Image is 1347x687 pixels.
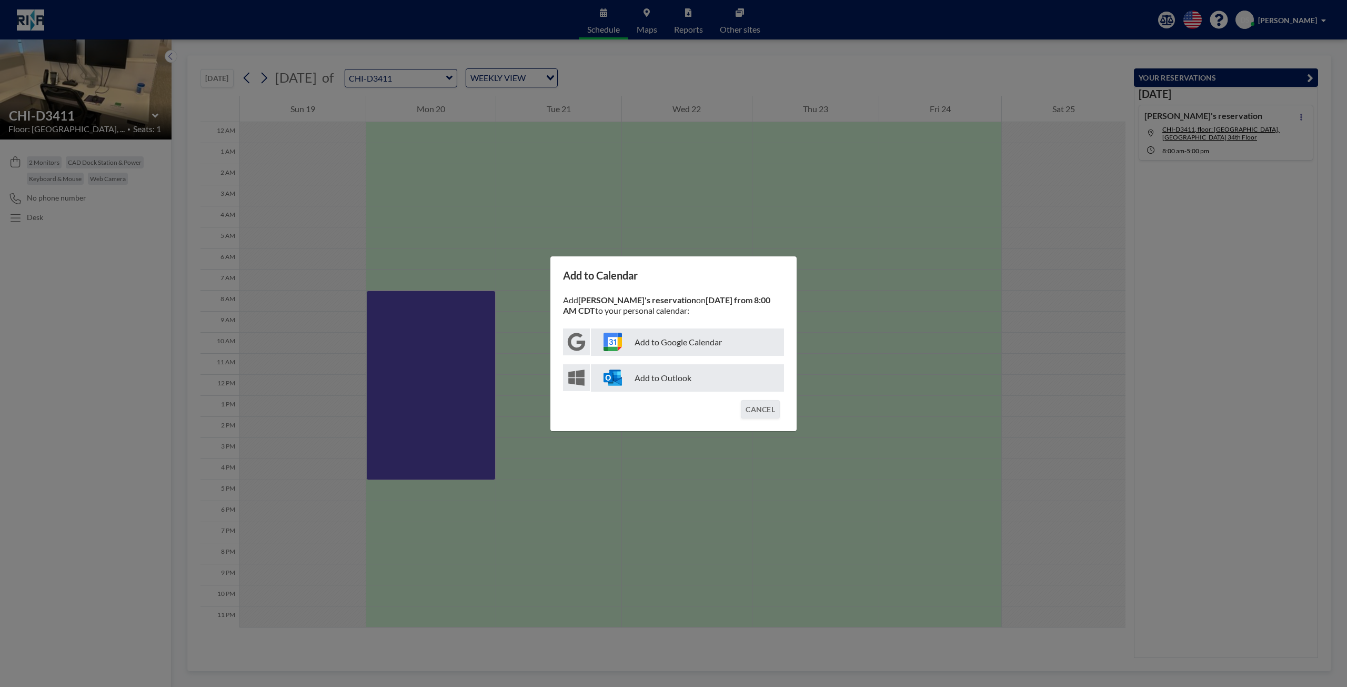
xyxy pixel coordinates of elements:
[591,328,784,356] p: Add to Google Calendar
[563,295,770,315] strong: [DATE] from 8:00 AM CDT
[604,333,622,351] img: google-calendar-icon.svg
[563,364,784,392] button: Add to Outlook
[563,295,784,316] p: Add on to your personal calendar:
[604,369,622,387] img: windows-outlook-icon.svg
[563,269,784,282] h3: Add to Calendar
[578,295,696,305] strong: [PERSON_NAME]'s reservation
[741,400,780,419] button: CANCEL
[563,328,784,356] button: Add to Google Calendar
[591,364,784,392] p: Add to Outlook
